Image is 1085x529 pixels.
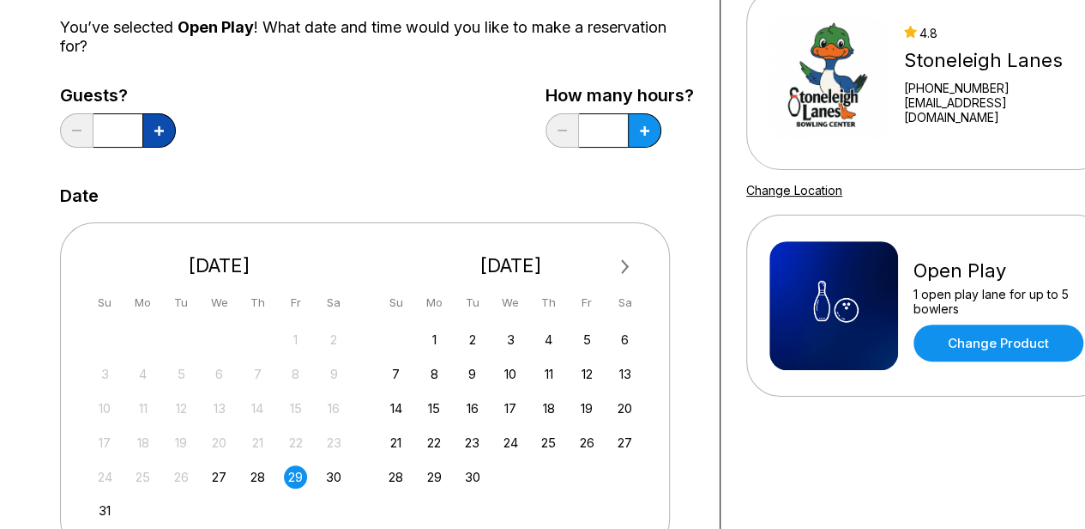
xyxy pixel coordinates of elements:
div: Not available Monday, August 11th, 2025 [131,397,154,420]
div: Choose Saturday, September 6th, 2025 [613,328,636,351]
div: Th [537,291,560,314]
div: Choose Tuesday, September 2nd, 2025 [461,328,484,351]
div: Not available Thursday, August 21st, 2025 [246,431,269,454]
label: Guests? [60,86,176,105]
div: [DATE] [378,254,644,277]
button: Next Month [612,253,639,281]
div: Choose Sunday, September 28th, 2025 [384,465,407,489]
div: Sa [613,291,636,314]
div: Choose Saturday, August 30th, 2025 [322,465,346,489]
div: Choose Tuesday, September 23rd, 2025 [461,431,484,454]
div: Not available Friday, August 22nd, 2025 [284,431,307,454]
div: Not available Saturday, August 2nd, 2025 [322,328,346,351]
div: Tu [461,291,484,314]
div: Choose Thursday, September 4th, 2025 [537,328,560,351]
div: Not available Tuesday, August 12th, 2025 [170,397,193,420]
div: Choose Saturday, September 13th, 2025 [613,362,636,386]
div: Choose Friday, September 12th, 2025 [576,362,599,386]
div: Choose Monday, September 22nd, 2025 [423,431,446,454]
div: Choose Thursday, September 18th, 2025 [537,397,560,420]
div: Choose Thursday, September 11th, 2025 [537,362,560,386]
div: Choose Monday, September 29th, 2025 [423,465,446,489]
div: Mo [423,291,446,314]
label: How many hours? [546,86,694,105]
div: Choose Friday, August 29th, 2025 [284,465,307,489]
div: Choose Wednesday, August 27th, 2025 [208,465,231,489]
div: month 2025-09 [383,326,640,489]
div: Not available Thursday, August 14th, 2025 [246,397,269,420]
div: Not available Friday, August 8th, 2025 [284,362,307,386]
div: Choose Tuesday, September 16th, 2025 [461,397,484,420]
div: Choose Thursday, September 25th, 2025 [537,431,560,454]
div: Su [384,291,407,314]
div: Not available Tuesday, August 26th, 2025 [170,465,193,489]
div: Sa [322,291,346,314]
div: Choose Wednesday, September 3rd, 2025 [499,328,522,351]
div: Not available Wednesday, August 13th, 2025 [208,397,231,420]
img: Open Play [769,241,898,370]
div: Not available Sunday, August 24th, 2025 [93,465,117,489]
a: Change Location [746,183,842,198]
div: Choose Sunday, September 21st, 2025 [384,431,407,454]
div: Choose Tuesday, September 9th, 2025 [461,362,484,386]
div: Choose Thursday, August 28th, 2025 [246,465,269,489]
div: Choose Wednesday, September 17th, 2025 [499,397,522,420]
div: Su [93,291,117,314]
div: Choose Monday, September 8th, 2025 [423,362,446,386]
div: Choose Saturday, September 20th, 2025 [613,397,636,420]
div: Th [246,291,269,314]
div: Choose Sunday, September 7th, 2025 [384,362,407,386]
div: Not available Saturday, August 16th, 2025 [322,397,346,420]
div: Choose Tuesday, September 30th, 2025 [461,465,484,489]
div: Choose Friday, September 19th, 2025 [576,397,599,420]
label: Date [60,186,99,205]
div: Not available Wednesday, August 6th, 2025 [208,362,231,386]
div: Choose Sunday, September 14th, 2025 [384,397,407,420]
div: Choose Wednesday, September 24th, 2025 [499,431,522,454]
div: We [208,291,231,314]
div: We [499,291,522,314]
div: Not available Sunday, August 17th, 2025 [93,431,117,454]
a: Change Product [913,325,1083,362]
div: Tu [170,291,193,314]
div: Not available Tuesday, August 5th, 2025 [170,362,193,386]
div: Not available Tuesday, August 19th, 2025 [170,431,193,454]
div: Fr [576,291,599,314]
div: Not available Sunday, August 3rd, 2025 [93,362,117,386]
div: Choose Monday, September 1st, 2025 [423,328,446,351]
div: Not available Friday, August 15th, 2025 [284,397,307,420]
div: Choose Friday, September 5th, 2025 [576,328,599,351]
div: Choose Sunday, August 31st, 2025 [93,499,117,522]
div: month 2025-08 [91,326,348,523]
div: Not available Sunday, August 10th, 2025 [93,397,117,420]
div: Not available Saturday, August 23rd, 2025 [322,431,346,454]
div: Choose Wednesday, September 10th, 2025 [499,362,522,386]
div: Fr [284,291,307,314]
div: Not available Thursday, August 7th, 2025 [246,362,269,386]
div: You’ve selected ! What date and time would you like to make a reservation for? [60,18,694,56]
img: Stoneleigh Lanes [769,15,889,143]
div: Mo [131,291,154,314]
div: Not available Wednesday, August 20th, 2025 [208,431,231,454]
div: Not available Monday, August 25th, 2025 [131,465,154,489]
span: Open Play [178,18,254,36]
div: Choose Friday, September 26th, 2025 [576,431,599,454]
div: Not available Monday, August 18th, 2025 [131,431,154,454]
div: Choose Monday, September 15th, 2025 [423,397,446,420]
div: Choose Saturday, September 27th, 2025 [613,431,636,454]
div: Not available Monday, August 4th, 2025 [131,362,154,386]
div: Not available Saturday, August 9th, 2025 [322,362,346,386]
div: [DATE] [87,254,353,277]
div: Not available Friday, August 1st, 2025 [284,328,307,351]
